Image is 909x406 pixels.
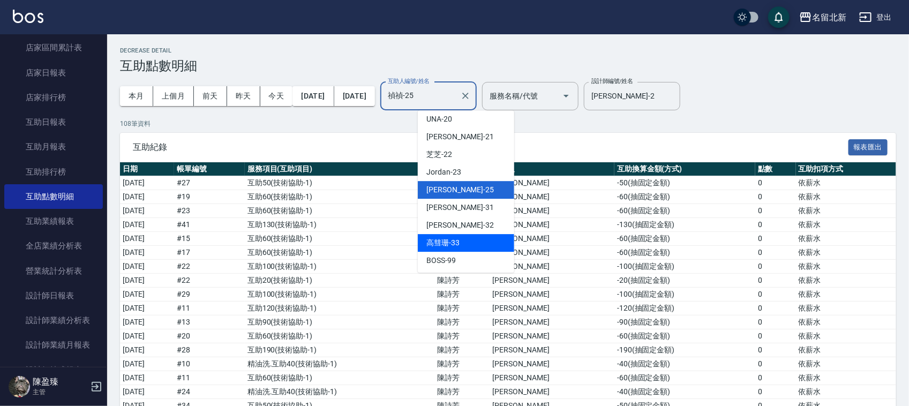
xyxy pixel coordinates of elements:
th: 點數 [755,162,796,176]
td: # 22 [174,274,245,288]
td: 互助60 ( 技術協助-1 ) [245,190,434,204]
td: [PERSON_NAME] [490,190,615,204]
td: -100 ( 抽固定金額 ) [614,288,755,302]
td: 互助90 ( 技術協助-1 ) [245,315,434,329]
td: [DATE] [120,329,174,343]
td: 依薪水 [796,246,896,260]
label: 互助人編號/姓名 [388,77,430,85]
a: 店家日報表 [4,61,103,85]
button: [DATE] [334,86,375,106]
th: 互助扣項方式 [796,162,896,176]
td: -190 ( 抽固定金額 ) [614,343,755,357]
a: 互助業績報表 [4,209,103,234]
td: # 27 [174,176,245,190]
td: 依薪水 [796,385,896,399]
td: -20 ( 抽固定金額 ) [614,274,755,288]
td: -90 ( 抽固定金額 ) [614,315,755,329]
td: 陳詩芳 [434,302,490,315]
td: 0 [755,274,796,288]
td: [PERSON_NAME] [490,288,615,302]
a: 設計師業績分析表 [4,308,103,333]
a: 營業統計分析表 [4,259,103,283]
td: [DATE] [120,232,174,246]
a: 互助排行榜 [4,160,103,184]
button: Open [558,87,575,104]
td: # 23 [174,204,245,218]
td: [DATE] [120,260,174,274]
span: 高彗珊 -33 [426,237,460,249]
td: 互助60 ( 技術協助-1 ) [245,232,434,246]
td: 陳詩芳 [434,315,490,329]
td: -60 ( 抽固定金額 ) [614,329,755,343]
td: [DATE] [120,385,174,399]
td: 互助130 ( 技術協助-1 ) [245,218,434,232]
td: 陳詩芳 [434,274,490,288]
button: 本月 [120,86,153,106]
td: 依薪水 [796,204,896,218]
td: 互助120 ( 技術協助-1 ) [245,302,434,315]
td: 互助190 ( 技術協助-1 ) [245,343,434,357]
td: # 28 [174,343,245,357]
p: 108 筆資料 [120,119,896,129]
a: 互助點數明細 [4,184,103,209]
td: # 13 [174,315,245,329]
td: # 11 [174,371,245,385]
th: 日期 [120,162,174,176]
td: [DATE] [120,343,174,357]
td: 0 [755,204,796,218]
td: [PERSON_NAME] [490,315,615,329]
span: [PERSON_NAME] -21 [426,131,494,142]
td: [PERSON_NAME] [490,204,615,218]
td: # 20 [174,329,245,343]
td: -130 ( 抽固定金額 ) [614,218,755,232]
a: 報表匯出 [848,141,888,152]
td: [DATE] [120,302,174,315]
button: 上個月 [153,86,194,106]
td: 依薪水 [796,302,896,315]
td: # 19 [174,190,245,204]
td: [PERSON_NAME] [490,343,615,357]
h2: Decrease Detail [120,47,896,54]
td: 互助60 ( 技術協助-1 ) [245,246,434,260]
td: 陳詩芳 [434,371,490,385]
td: 依薪水 [796,190,896,204]
td: [DATE] [120,176,174,190]
a: 設計師業績月報表 [4,333,103,357]
td: # 22 [174,260,245,274]
td: 0 [755,329,796,343]
td: 依薪水 [796,260,896,274]
td: -60 ( 抽固定金額 ) [614,246,755,260]
td: [PERSON_NAME] [490,246,615,260]
td: 0 [755,385,796,399]
td: -100 ( 抽固定金額 ) [614,260,755,274]
td: # 17 [174,246,245,260]
a: 全店業績分析表 [4,234,103,258]
td: [PERSON_NAME] [490,232,615,246]
td: -50 ( 抽固定金額 ) [614,176,755,190]
td: [DATE] [120,357,174,371]
span: BOSS -99 [426,255,456,266]
img: Person [9,376,30,397]
button: 昨天 [227,86,260,106]
th: 互助換算金額(方式) [614,162,755,176]
td: [DATE] [120,315,174,329]
td: [PERSON_NAME] [490,260,615,274]
td: 依薪水 [796,329,896,343]
button: 今天 [260,86,293,106]
td: # 15 [174,232,245,246]
td: [PERSON_NAME] [490,218,615,232]
td: 互助50 ( 技術協助-1 ) [245,176,434,190]
td: 依薪水 [796,274,896,288]
a: 互助月報表 [4,134,103,159]
td: [PERSON_NAME] [490,176,615,190]
td: 依薪水 [796,357,896,371]
td: 陳詩芳 [434,357,490,371]
a: 店家排行榜 [4,85,103,110]
td: -120 ( 抽固定金額 ) [614,302,755,315]
td: 0 [755,288,796,302]
td: -40 ( 抽固定金額 ) [614,385,755,399]
td: 依薪水 [796,232,896,246]
span: [PERSON_NAME] -25 [426,184,494,196]
th: 服務項目(互助項目) [245,162,434,176]
p: 主管 [33,387,87,397]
